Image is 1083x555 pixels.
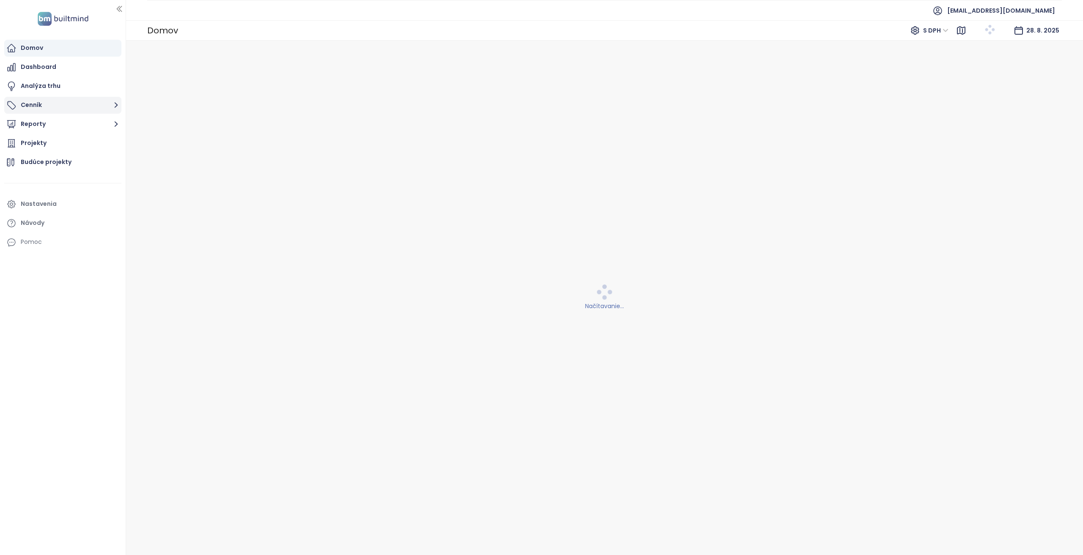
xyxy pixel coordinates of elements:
button: Reporty [4,116,121,133]
div: Pomoc [4,234,121,251]
a: Nastavenia [4,196,121,213]
div: Dashboard [21,62,56,72]
a: Domov [4,40,121,57]
button: Cenník [4,97,121,114]
a: Projekty [4,135,121,152]
div: Návody [21,218,44,228]
div: Budúce projekty [21,157,71,167]
div: Domov [147,22,178,39]
div: Pomoc [21,237,42,247]
div: Domov [21,43,43,53]
a: Analýza trhu [4,78,121,95]
a: Návody [4,215,121,232]
div: Analýza trhu [21,81,60,91]
div: Projekty [21,138,47,148]
a: Budúce projekty [4,154,121,171]
div: Načítavanie... [132,301,1078,311]
span: [EMAIL_ADDRESS][DOMAIN_NAME] [947,0,1055,21]
span: S DPH [923,24,948,37]
a: Dashboard [4,59,121,76]
div: Nastavenia [21,199,57,209]
span: 28. 8. 2025 [1026,26,1059,35]
img: logo [35,10,91,27]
